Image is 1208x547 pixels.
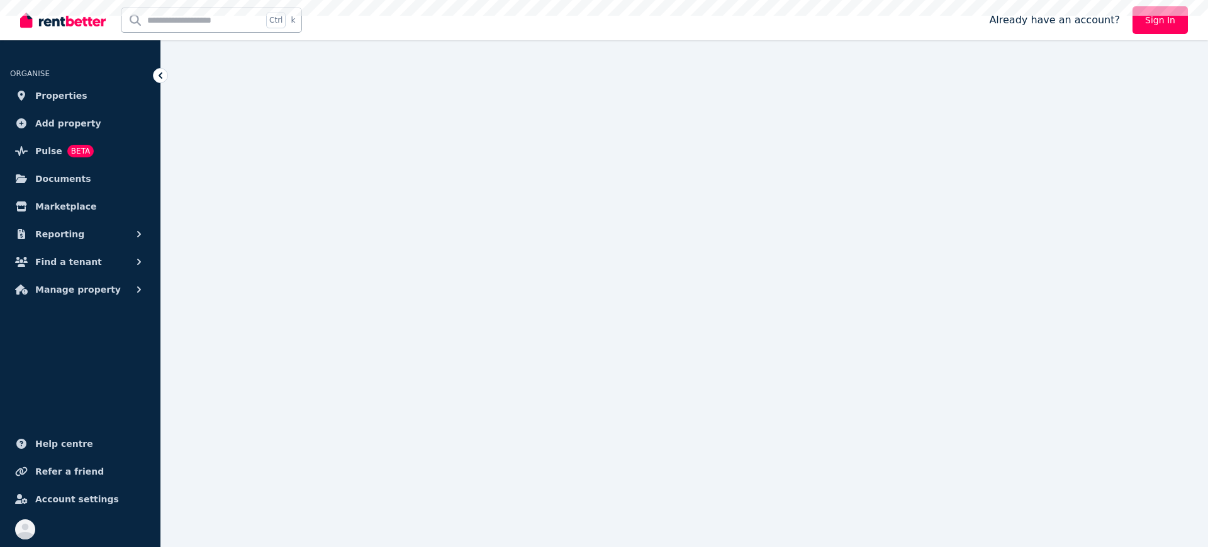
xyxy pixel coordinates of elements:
[10,138,150,164] a: PulseBETA
[35,116,101,131] span: Add property
[10,249,150,274] button: Find a tenant
[10,431,150,456] a: Help centre
[35,254,102,269] span: Find a tenant
[35,144,62,159] span: Pulse
[35,199,96,214] span: Marketplace
[1132,6,1188,34] a: Sign In
[291,15,295,25] span: k
[10,194,150,219] a: Marketplace
[10,83,150,108] a: Properties
[10,277,150,302] button: Manage property
[67,145,94,157] span: BETA
[35,492,119,507] span: Account settings
[10,111,150,136] a: Add property
[35,88,87,103] span: Properties
[35,282,121,297] span: Manage property
[10,487,150,512] a: Account settings
[266,12,286,28] span: Ctrl
[989,13,1120,28] span: Already have an account?
[35,464,104,479] span: Refer a friend
[10,459,150,484] a: Refer a friend
[10,222,150,247] button: Reporting
[35,227,84,242] span: Reporting
[20,11,106,30] img: RentBetter
[10,166,150,191] a: Documents
[10,69,50,78] span: ORGANISE
[35,171,91,186] span: Documents
[35,436,93,451] span: Help centre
